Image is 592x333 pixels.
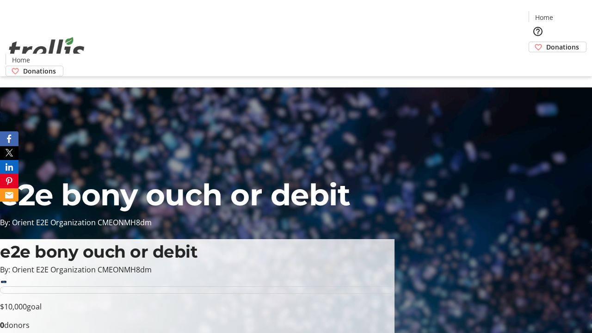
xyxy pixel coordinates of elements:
[12,55,30,65] span: Home
[6,66,63,76] a: Donations
[529,12,559,22] a: Home
[23,66,56,76] span: Donations
[6,27,88,73] img: Orient E2E Organization CMEONMH8dm's Logo
[535,12,553,22] span: Home
[529,42,586,52] a: Donations
[529,52,547,71] button: Cart
[529,22,547,41] button: Help
[6,55,36,65] a: Home
[546,42,579,52] span: Donations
